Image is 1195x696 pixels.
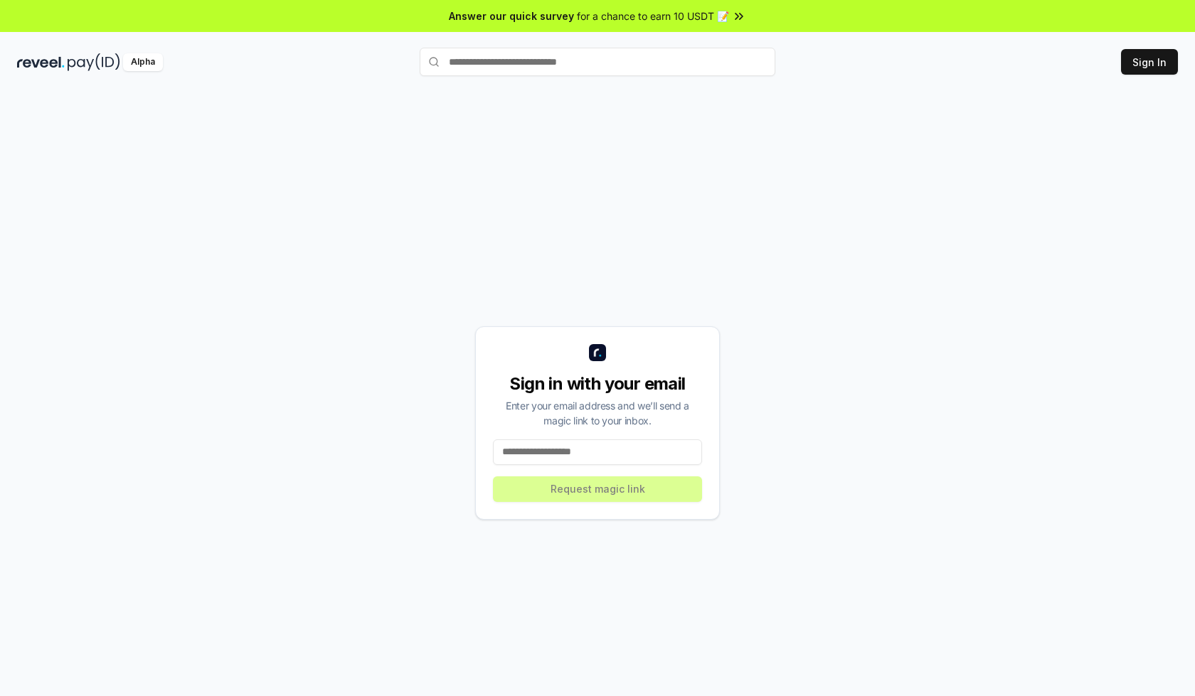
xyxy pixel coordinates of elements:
[123,53,163,71] div: Alpha
[1121,49,1178,75] button: Sign In
[577,9,729,23] span: for a chance to earn 10 USDT 📝
[589,344,606,361] img: logo_small
[493,373,702,395] div: Sign in with your email
[449,9,574,23] span: Answer our quick survey
[17,53,65,71] img: reveel_dark
[493,398,702,428] div: Enter your email address and we’ll send a magic link to your inbox.
[68,53,120,71] img: pay_id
